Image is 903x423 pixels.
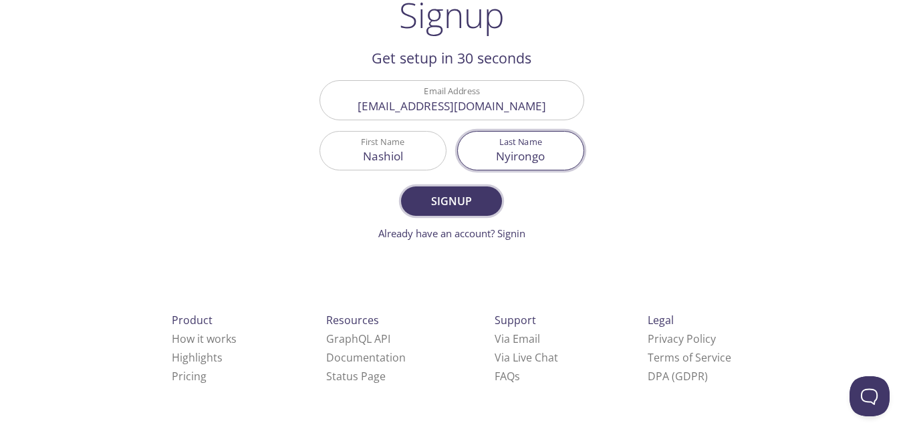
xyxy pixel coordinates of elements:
[326,313,379,327] span: Resources
[401,186,501,216] button: Signup
[648,350,731,365] a: Terms of Service
[648,369,708,384] a: DPA (GDPR)
[172,313,213,327] span: Product
[515,369,520,384] span: s
[172,369,207,384] a: Pricing
[416,192,487,210] span: Signup
[326,331,390,346] a: GraphQL API
[495,331,540,346] a: Via Email
[326,369,386,384] a: Status Page
[319,47,584,69] h2: Get setup in 30 seconds
[495,350,558,365] a: Via Live Chat
[378,227,525,240] a: Already have an account? Signin
[648,313,674,327] span: Legal
[495,313,536,327] span: Support
[495,369,520,384] a: FAQ
[172,350,223,365] a: Highlights
[326,350,406,365] a: Documentation
[172,331,237,346] a: How it works
[648,331,716,346] a: Privacy Policy
[850,376,890,416] iframe: Help Scout Beacon - Open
